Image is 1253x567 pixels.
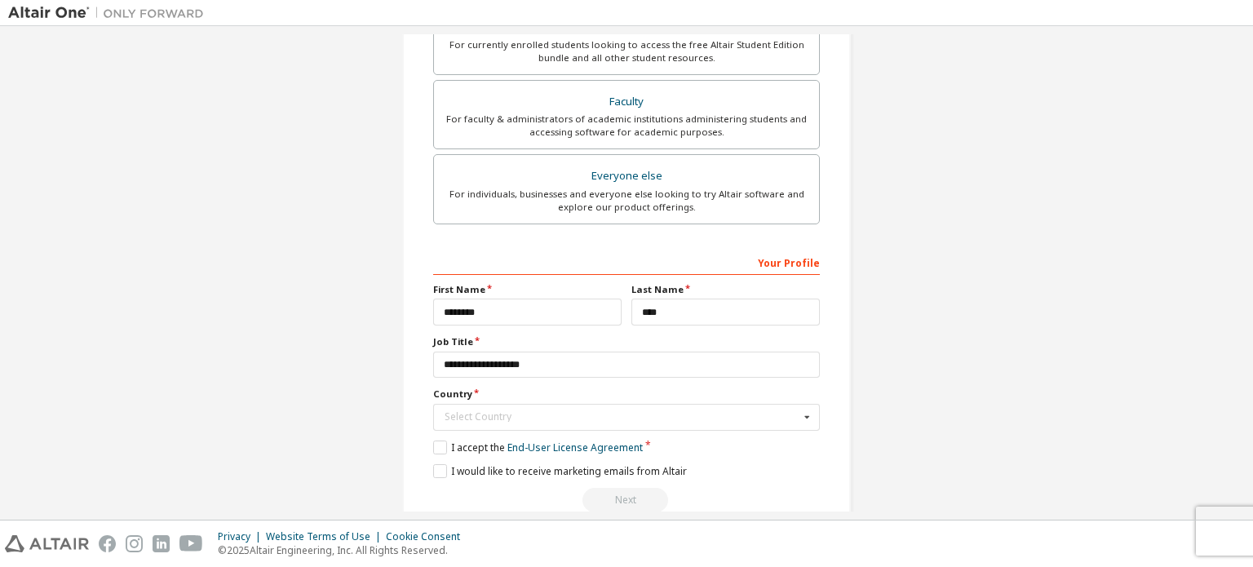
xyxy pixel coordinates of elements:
[444,113,809,139] div: For faculty & administrators of academic institutions administering students and accessing softwa...
[218,543,470,557] p: © 2025 Altair Engineering, Inc. All Rights Reserved.
[631,283,820,296] label: Last Name
[386,530,470,543] div: Cookie Consent
[8,5,212,21] img: Altair One
[433,464,687,478] label: I would like to receive marketing emails from Altair
[433,249,820,275] div: Your Profile
[444,165,809,188] div: Everyone else
[433,335,820,348] label: Job Title
[126,535,143,552] img: instagram.svg
[433,283,622,296] label: First Name
[179,535,203,552] img: youtube.svg
[433,488,820,512] div: Read and acccept EULA to continue
[153,535,170,552] img: linkedin.svg
[266,530,386,543] div: Website Terms of Use
[444,188,809,214] div: For individuals, businesses and everyone else looking to try Altair software and explore our prod...
[444,91,809,113] div: Faculty
[433,441,643,454] label: I accept the
[5,535,89,552] img: altair_logo.svg
[433,388,820,401] label: Country
[445,412,799,422] div: Select Country
[507,441,643,454] a: End-User License Agreement
[218,530,266,543] div: Privacy
[99,535,116,552] img: facebook.svg
[444,38,809,64] div: For currently enrolled students looking to access the free Altair Student Edition bundle and all ...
